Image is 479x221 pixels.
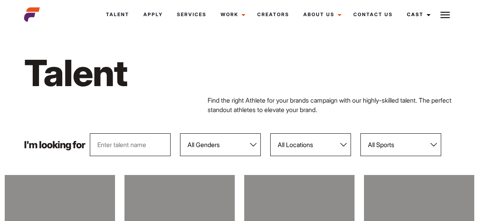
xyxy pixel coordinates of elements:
a: Services [170,4,214,25]
a: About Us [296,4,346,25]
input: Enter talent name [90,133,171,156]
a: Apply [136,4,170,25]
img: cropped-aefm-brand-fav-22-square.png [24,7,40,22]
img: Burger icon [440,10,450,20]
h1: Talent [24,50,272,96]
a: Creators [250,4,296,25]
a: Contact Us [346,4,400,25]
a: Cast [400,4,435,25]
a: Talent [99,4,136,25]
a: Work [214,4,250,25]
p: Find the right Athlete for your brands campaign with our highly-skilled talent. The perfect stand... [208,96,455,114]
p: I'm looking for [24,140,85,150]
